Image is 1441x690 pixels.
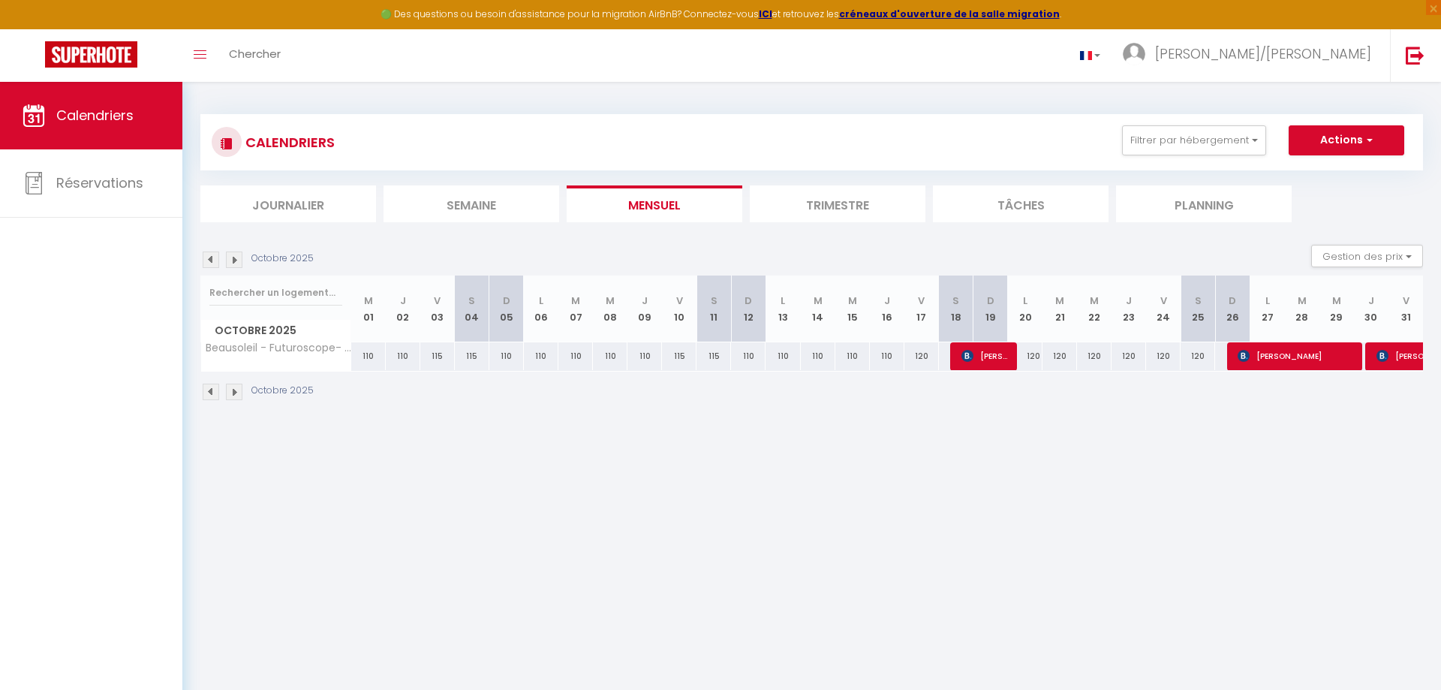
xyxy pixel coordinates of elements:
[434,294,441,308] abbr: V
[1311,245,1423,267] button: Gestion des prix
[386,342,420,370] div: 110
[696,276,731,342] th: 11
[200,185,376,222] li: Journalier
[939,276,973,342] th: 18
[696,342,731,370] div: 115
[1042,276,1077,342] th: 21
[593,276,627,342] th: 08
[1238,342,1352,370] span: [PERSON_NAME]
[1319,276,1354,342] th: 29
[56,173,143,192] span: Réservations
[1403,294,1409,308] abbr: V
[489,342,524,370] div: 110
[420,276,455,342] th: 03
[839,8,1060,20] strong: créneaux d'ouverture de la salle migration
[12,6,57,51] button: Ouvrir le widget de chat LiveChat
[961,342,1007,370] span: [PERSON_NAME]
[539,294,543,308] abbr: L
[781,294,785,308] abbr: L
[386,276,420,342] th: 02
[973,276,1008,342] th: 19
[242,125,335,159] h3: CALENDRIERS
[1368,294,1374,308] abbr: J
[1195,294,1202,308] abbr: S
[1077,276,1112,342] th: 22
[835,276,870,342] th: 15
[251,384,314,398] p: Octobre 2025
[1077,342,1112,370] div: 120
[351,276,386,342] th: 01
[676,294,683,308] abbr: V
[45,41,137,68] img: Super Booking
[904,342,939,370] div: 120
[420,342,455,370] div: 115
[1388,276,1423,342] th: 31
[662,342,696,370] div: 115
[1265,294,1270,308] abbr: L
[835,342,870,370] div: 110
[593,342,627,370] div: 110
[1008,276,1042,342] th: 20
[567,185,742,222] li: Mensuel
[1298,294,1307,308] abbr: M
[870,276,904,342] th: 16
[766,342,800,370] div: 110
[1332,294,1341,308] abbr: M
[711,294,717,308] abbr: S
[870,342,904,370] div: 110
[1008,342,1042,370] div: 120
[351,342,386,370] div: 110
[1123,43,1145,65] img: ...
[1181,342,1215,370] div: 120
[364,294,373,308] abbr: M
[56,106,134,125] span: Calendriers
[524,276,558,342] th: 06
[1146,276,1181,342] th: 24
[759,8,772,20] a: ICI
[229,46,281,62] span: Chercher
[801,342,835,370] div: 110
[1155,44,1371,63] span: [PERSON_NAME]/[PERSON_NAME]
[904,276,939,342] th: 17
[1250,276,1285,342] th: 27
[201,320,350,342] span: Octobre 2025
[558,342,593,370] div: 110
[731,276,766,342] th: 12
[627,342,662,370] div: 110
[1181,276,1215,342] th: 25
[1042,342,1077,370] div: 120
[848,294,857,308] abbr: M
[1406,46,1424,65] img: logout
[455,342,489,370] div: 115
[884,294,890,308] abbr: J
[558,276,593,342] th: 07
[1112,342,1146,370] div: 120
[1090,294,1099,308] abbr: M
[503,294,510,308] abbr: D
[642,294,648,308] abbr: J
[952,294,959,308] abbr: S
[1289,125,1404,155] button: Actions
[918,294,925,308] abbr: V
[524,342,558,370] div: 110
[801,276,835,342] th: 14
[1116,185,1292,222] li: Planning
[731,342,766,370] div: 110
[766,276,800,342] th: 13
[571,294,580,308] abbr: M
[1354,276,1388,342] th: 30
[987,294,994,308] abbr: D
[1215,276,1250,342] th: 26
[489,276,524,342] th: 05
[1285,276,1319,342] th: 28
[745,294,752,308] abbr: D
[750,185,925,222] li: Trimestre
[209,279,342,306] input: Rechercher un logement...
[627,276,662,342] th: 09
[218,29,292,82] a: Chercher
[1112,276,1146,342] th: 23
[1160,294,1167,308] abbr: V
[251,252,314,266] p: Octobre 2025
[1146,342,1181,370] div: 120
